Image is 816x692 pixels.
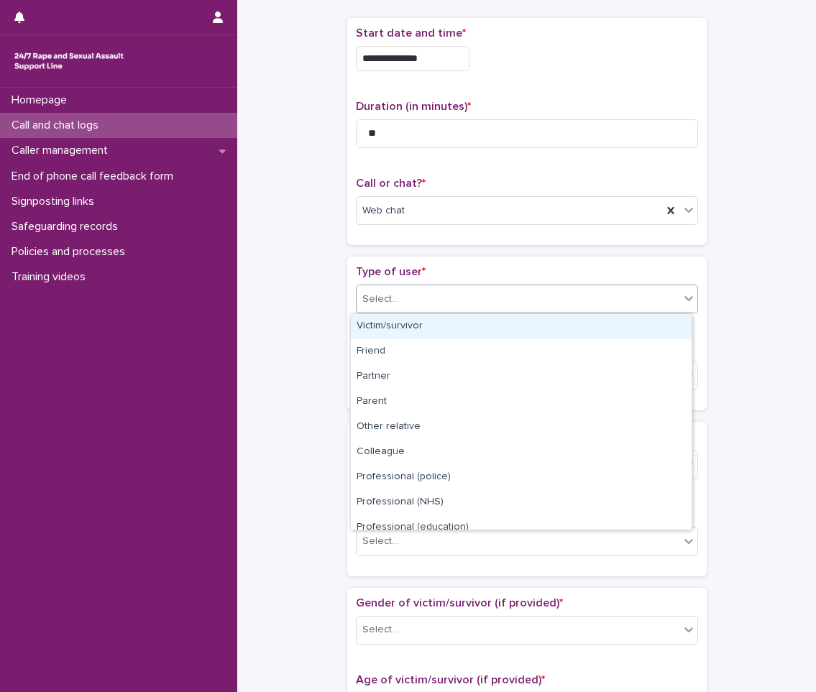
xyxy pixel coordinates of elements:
[351,389,692,415] div: Parent
[6,270,97,284] p: Training videos
[6,245,137,259] p: Policies and processes
[356,597,563,609] span: Gender of victim/survivor (if provided)
[362,622,398,637] div: Select...
[362,534,398,549] div: Select...
[6,144,119,157] p: Caller management
[12,47,127,75] img: rhQMoQhaT3yELyF149Cw
[351,339,692,364] div: Friend
[356,177,426,189] span: Call or chat?
[6,93,78,107] p: Homepage
[362,203,405,218] span: Web chat
[356,101,471,112] span: Duration (in minutes)
[356,266,426,277] span: Type of user
[351,440,692,465] div: Colleague
[351,465,692,490] div: Professional (police)
[351,490,692,515] div: Professional (NHS)
[351,515,692,540] div: Professional (education)
[356,27,466,39] span: Start date and time
[351,415,692,440] div: Other relative
[6,119,110,132] p: Call and chat logs
[351,314,692,339] div: Victim/survivor
[362,292,398,307] div: Select...
[6,195,106,208] p: Signposting links
[351,364,692,389] div: Partner
[356,674,545,686] span: Age of victim/survivor (if provided)
[6,170,185,183] p: End of phone call feedback form
[6,220,129,234] p: Safeguarding records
